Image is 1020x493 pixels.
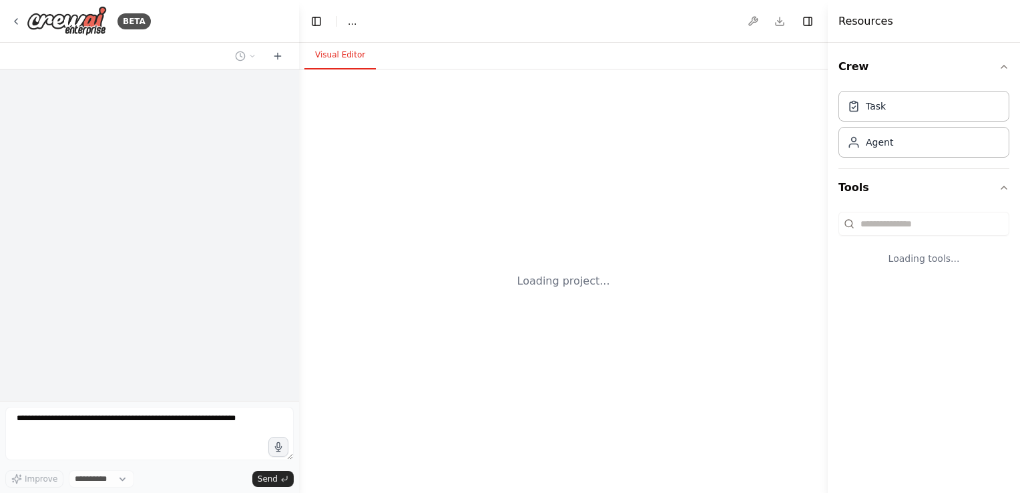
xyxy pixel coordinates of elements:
[838,48,1009,86] button: Crew
[25,474,57,484] span: Improve
[838,206,1009,287] div: Tools
[27,6,107,36] img: Logo
[838,241,1009,276] div: Loading tools...
[5,470,63,488] button: Improve
[348,15,356,28] nav: breadcrumb
[866,100,886,113] div: Task
[258,474,278,484] span: Send
[268,437,288,457] button: Click to speak your automation idea
[838,13,893,29] h4: Resources
[117,13,151,29] div: BETA
[252,471,294,487] button: Send
[838,86,1009,168] div: Crew
[517,273,610,289] div: Loading project...
[267,48,288,64] button: Start a new chat
[838,169,1009,206] button: Tools
[798,12,817,31] button: Hide right sidebar
[304,41,376,69] button: Visual Editor
[230,48,262,64] button: Switch to previous chat
[307,12,326,31] button: Hide left sidebar
[866,136,893,149] div: Agent
[348,15,356,28] span: ...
